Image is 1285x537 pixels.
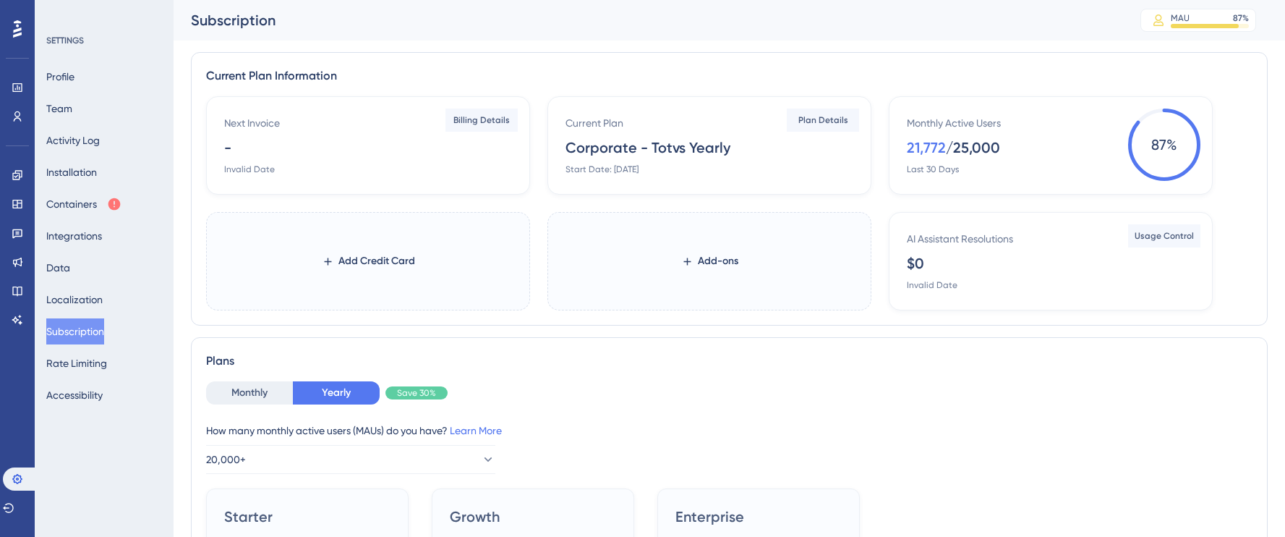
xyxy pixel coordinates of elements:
[1135,230,1194,242] span: Usage Control
[565,164,639,175] div: Start Date: [DATE]
[206,422,1252,439] div: How many monthly active users (MAUs) do you have?
[1171,12,1190,24] div: MAU
[453,114,510,126] span: Billing Details
[46,318,104,344] button: Subscription
[946,138,1000,158] div: / 25,000
[46,350,107,376] button: Rate Limiting
[46,382,103,408] button: Accessibility
[907,138,946,158] div: 21,772
[46,223,102,249] button: Integrations
[798,114,848,126] span: Plan Details
[224,507,390,527] span: Starter
[46,96,72,122] button: Team
[206,67,1252,85] div: Current Plan Information
[206,445,495,474] button: 20,000+
[224,164,275,175] div: Invalid Date
[681,248,738,274] button: Add-ons
[565,114,623,132] div: Current Plan
[224,138,231,158] div: -
[445,109,518,132] button: Billing Details
[224,114,280,132] div: Next Invoice
[787,109,859,132] button: Plan Details
[397,387,436,399] span: Save 30%
[450,507,616,527] span: Growth
[322,248,415,274] button: Add Credit Card
[191,10,1104,30] div: Subscription
[206,381,293,405] button: Monthly
[46,287,103,313] button: Localization
[46,64,74,90] button: Profile
[675,507,842,527] span: Enterprise
[293,381,380,405] button: Yearly
[46,255,70,281] button: Data
[907,279,957,291] div: Invalid Date
[698,253,738,270] span: Add-ons
[565,138,730,158] div: Corporate - Totvs Yearly
[46,191,121,217] button: Containers
[1128,224,1200,248] button: Usage Control
[907,164,959,175] div: Last 30 Days
[1128,109,1200,181] span: 87 %
[907,253,924,274] div: $0
[206,451,246,468] span: 20,000+
[907,230,1013,248] div: AI Assistant Resolutions
[338,253,415,270] span: Add Credit Card
[46,159,97,185] button: Installation
[450,425,502,436] a: Learn More
[46,127,100,153] button: Activity Log
[46,35,163,46] div: SETTINGS
[1233,12,1249,24] div: 87 %
[907,114,1001,132] div: Monthly Active Users
[206,352,1252,370] div: Plans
